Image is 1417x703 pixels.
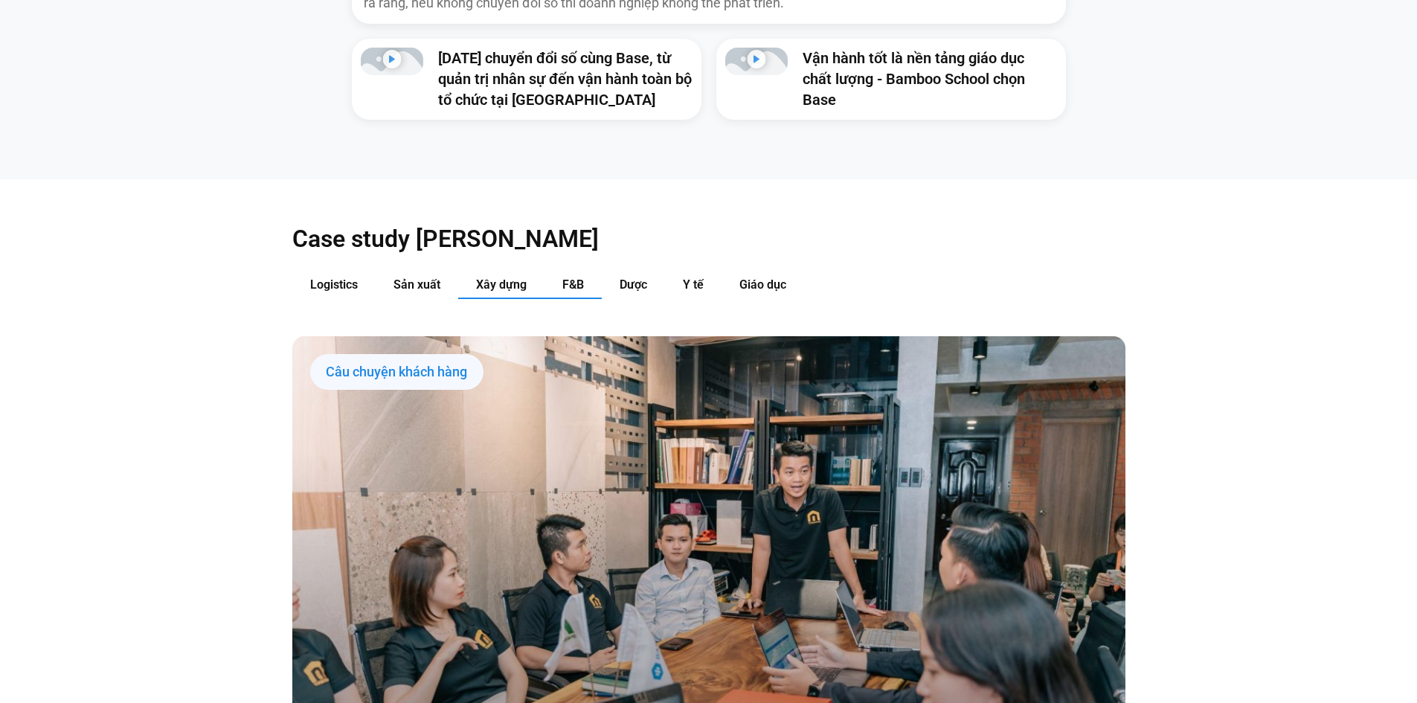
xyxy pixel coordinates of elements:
span: Giáo dục [739,277,786,292]
span: Dược [620,277,647,292]
span: F&B [562,277,584,292]
span: Sản xuất [393,277,440,292]
h2: Case study [PERSON_NAME] [292,224,1125,254]
a: [DATE] chuyển đổi số cùng Base, từ quản trị nhân sự đến vận hành toàn bộ tổ chức tại [GEOGRAPHIC_... [438,49,692,109]
div: Phát video [382,50,401,74]
span: Y tế [683,277,704,292]
span: Xây dựng [476,277,527,292]
div: Câu chuyện khách hàng [310,354,483,390]
a: Vận hành tốt là nền tảng giáo dục chất lượng - Bamboo School chọn Base [803,49,1025,109]
div: Phát video [747,50,765,74]
span: Logistics [310,277,358,292]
